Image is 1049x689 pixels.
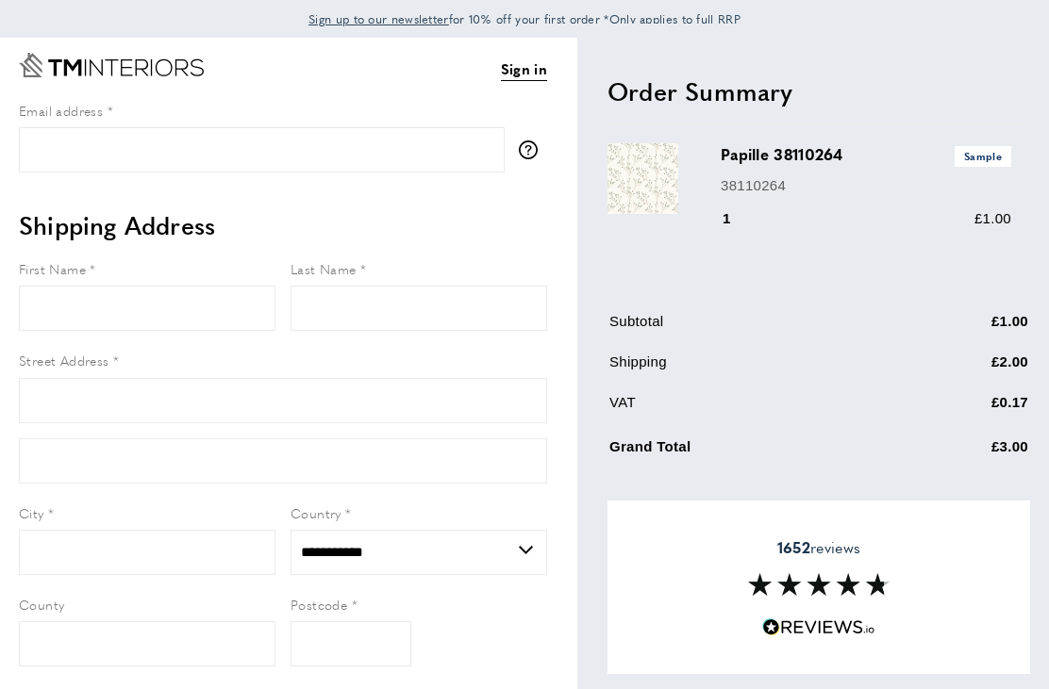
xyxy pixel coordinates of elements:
[19,259,86,278] span: First Name
[308,10,741,27] span: for 10% off your first order *Only applies to full RRP
[898,351,1028,387] td: £2.00
[19,503,44,522] span: City
[291,595,347,614] span: Postcode
[19,53,204,77] a: Go to Home page
[974,210,1011,226] span: £1.00
[291,503,341,522] span: Country
[19,208,547,242] h2: Shipping Address
[609,351,896,387] td: Shipping
[608,74,1030,108] h2: Order Summary
[501,57,547,81] a: Sign in
[748,573,890,596] img: Reviews section
[955,146,1011,166] span: Sample
[608,500,745,522] span: Apply Discount Code
[308,10,449,27] span: Sign up to our newsletter
[19,351,109,369] span: Street Address
[519,140,547,159] button: More information
[609,432,896,472] td: Grand Total
[762,618,875,636] img: Reviews.io 5 stars
[19,595,64,614] span: County
[721,207,758,230] div: 1
[898,432,1028,472] td: £3.00
[291,259,357,278] span: Last Name
[721,174,1011,197] p: 38110264
[721,143,1011,166] h3: Papille 38110264
[308,9,449,28] a: Sign up to our newsletter
[609,310,896,347] td: Subtotal
[777,538,860,557] span: reviews
[19,101,103,120] span: Email address
[898,391,1028,428] td: £0.17
[608,143,678,214] img: Papille 38110264
[898,310,1028,347] td: £1.00
[609,391,896,428] td: VAT
[777,536,810,558] strong: 1652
